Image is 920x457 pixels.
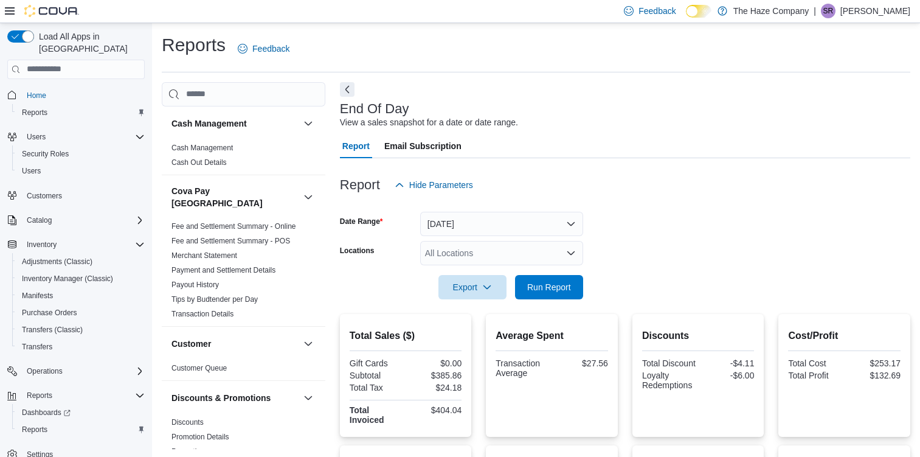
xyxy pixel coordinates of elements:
span: Payment and Settlement Details [171,265,275,275]
span: Discounts [171,417,204,427]
div: -$6.00 [700,371,754,380]
a: Payout History [171,281,219,289]
button: Security Roles [12,145,150,162]
span: Reports [17,105,145,120]
a: Inventory Manager (Classic) [17,271,118,286]
span: Reports [22,425,47,434]
a: Customers [22,189,67,203]
a: Purchase Orders [17,305,82,320]
button: Transfers (Classic) [12,321,150,338]
a: Transfers (Classic) [17,323,88,337]
a: Payment and Settlement Details [171,266,275,274]
button: Transfers [12,338,150,355]
span: Transaction Details [171,309,233,319]
h3: Discounts & Promotions [171,392,271,404]
div: Total Cost [788,358,842,368]
h3: End Of Day [340,102,409,116]
span: Inventory [22,237,145,252]
span: Reports [17,422,145,437]
img: Cova [24,5,79,17]
span: Transfers [17,340,145,354]
button: Reports [22,388,57,403]
div: Subtotal [350,371,403,380]
button: Reports [12,104,150,121]
h3: Report [340,178,380,192]
span: Feedback [252,43,289,55]
h2: Discounts [642,329,755,343]
h1: Reports [162,33,226,57]
button: Discounts & Promotions [171,392,299,404]
h3: Cova Pay [GEOGRAPHIC_DATA] [171,185,299,209]
button: Operations [22,364,67,379]
button: Run Report [515,275,583,299]
span: Email Subscription [384,134,462,158]
button: Customers [2,187,150,204]
span: Hide Parameters [409,179,473,191]
span: Inventory [27,240,57,249]
a: Fee and Settlement Summary - Online [171,222,296,231]
span: Load All Apps in [GEOGRAPHIC_DATA] [34,30,145,55]
a: Home [22,88,51,103]
a: Feedback [233,37,294,61]
span: Reports [27,391,52,400]
span: Fee and Settlement Summary - Online [171,222,296,231]
button: Open list of options [566,248,576,258]
span: Security Roles [17,147,145,161]
span: Dashboards [22,408,71,417]
span: Home [27,91,46,100]
button: Operations [2,363,150,380]
button: Cash Management [171,117,299,130]
button: Purchase Orders [12,304,150,321]
span: Reports [22,388,145,403]
span: Manifests [22,291,53,301]
span: Security Roles [22,149,69,159]
span: Operations [27,366,63,376]
a: Cash Management [171,144,233,152]
a: Tips by Budtender per Day [171,295,258,304]
p: | [814,4,816,18]
div: Total Profit [788,371,842,380]
a: Promotions [171,447,209,456]
span: Transfers [22,342,52,352]
div: Transaction Average [496,358,549,378]
span: Catalog [27,215,52,225]
a: Adjustments (Classic) [17,254,97,269]
span: Transfers (Classic) [22,325,83,335]
button: Customer [301,337,316,351]
button: [DATE] [420,212,583,236]
span: SR [823,4,834,18]
button: Customer [171,338,299,350]
span: Users [17,164,145,178]
span: Home [22,88,145,103]
div: Total Tax [350,383,403,392]
a: Transfers [17,340,57,354]
div: Cova Pay [GEOGRAPHIC_DATA] [162,219,325,326]
strong: Total Invoiced [350,405,384,425]
span: Merchant Statement [171,251,237,260]
input: Dark Mode [686,5,711,18]
span: Users [27,132,46,142]
div: View a sales snapshot for a date or date range. [340,116,518,129]
span: Fee and Settlement Summary - POS [171,236,290,246]
a: Customer Queue [171,364,227,372]
label: Date Range [340,217,383,226]
div: Cash Management [162,141,325,175]
button: Adjustments (Classic) [12,253,150,270]
span: Operations [22,364,145,379]
span: Transfers (Classic) [17,323,145,337]
p: The Haze Company [733,4,809,18]
div: $0.00 [408,358,462,368]
button: Cova Pay [GEOGRAPHIC_DATA] [301,190,316,204]
a: Fee and Settlement Summary - POS [171,237,290,245]
button: Catalog [2,212,150,229]
div: Total Discount [642,358,696,368]
a: Promotion Details [171,433,229,441]
span: Report [342,134,370,158]
div: $404.04 [408,405,462,415]
a: Dashboards [17,405,75,420]
span: Customers [22,188,145,203]
a: Discounts [171,418,204,427]
h3: Cash Management [171,117,247,130]
button: Hide Parameters [390,173,478,197]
